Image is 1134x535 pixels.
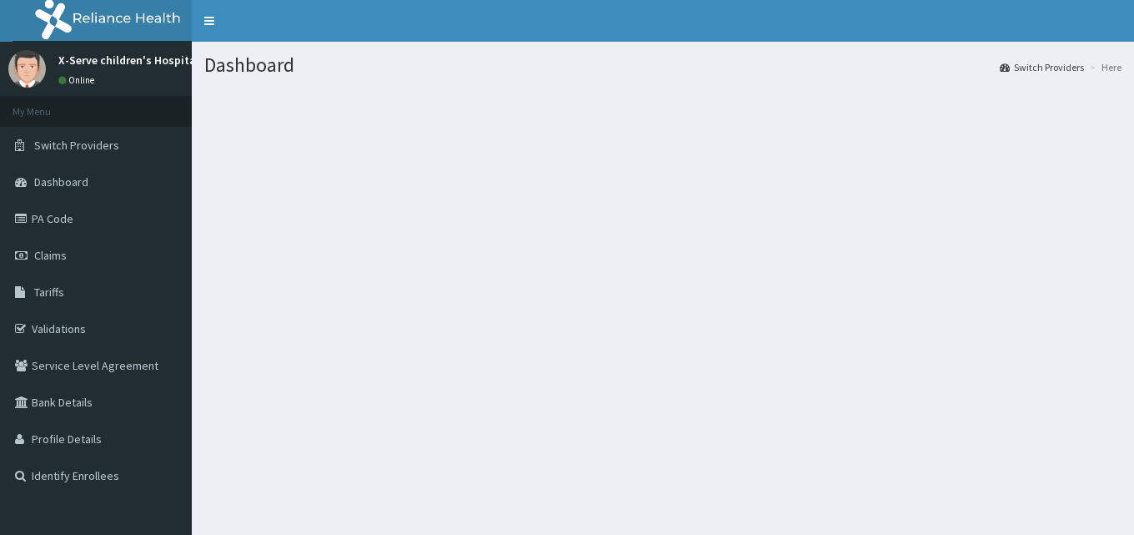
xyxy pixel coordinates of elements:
[58,54,199,66] p: X-Serve children's Hospital
[34,174,88,189] span: Dashboard
[8,50,46,88] img: User Image
[34,248,67,263] span: Claims
[34,138,119,153] span: Switch Providers
[58,74,98,86] a: Online
[1086,60,1121,74] li: Here
[34,285,64,300] span: Tariffs
[1000,60,1084,74] a: Switch Providers
[204,54,1121,76] h1: Dashboard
